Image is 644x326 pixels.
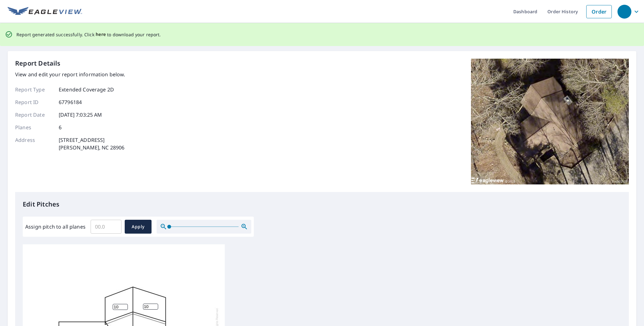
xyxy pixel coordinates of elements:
[15,86,53,93] p: Report Type
[91,218,122,236] input: 00.0
[586,5,612,18] a: Order
[59,98,82,106] p: 67796184
[15,71,125,78] p: View and edit your report information below.
[59,136,124,151] p: [STREET_ADDRESS] [PERSON_NAME], NC 28906
[125,220,152,234] button: Apply
[59,111,102,119] p: [DATE] 7:03:25 AM
[15,111,53,119] p: Report Date
[15,136,53,151] p: Address
[15,98,53,106] p: Report ID
[59,86,114,93] p: Extended Coverage 2D
[23,200,621,209] p: Edit Pitches
[471,59,629,185] img: Top image
[8,7,82,16] img: EV Logo
[96,31,106,38] button: here
[16,31,161,38] p: Report generated successfully. Click to download your report.
[25,223,86,230] label: Assign pitch to all planes
[15,59,61,68] p: Report Details
[59,124,62,131] p: 6
[15,124,53,131] p: Planes
[130,223,146,231] span: Apply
